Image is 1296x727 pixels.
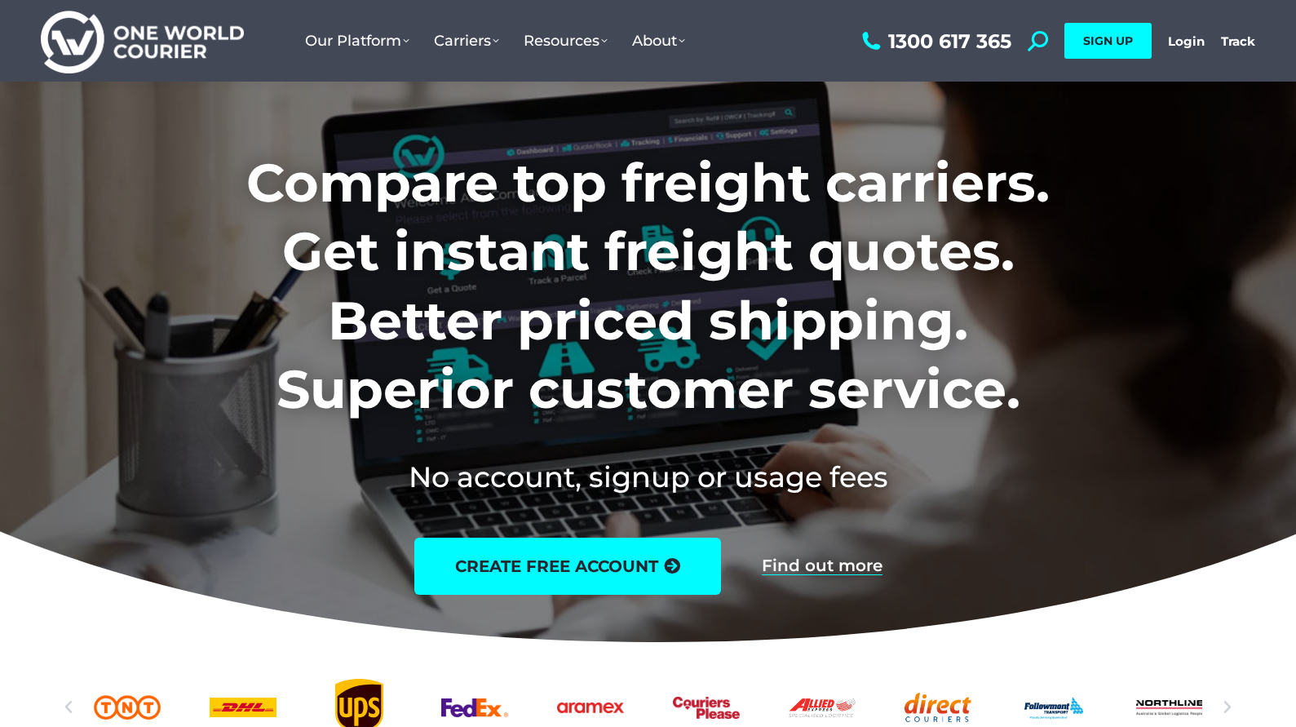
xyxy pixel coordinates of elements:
a: SIGN UP [1064,23,1152,59]
a: Find out more [762,557,882,575]
a: Login [1168,33,1205,49]
span: SIGN UP [1083,33,1133,48]
a: Resources [511,16,620,66]
a: Track [1221,33,1255,49]
a: create free account [414,538,721,595]
span: Carriers [434,32,499,50]
span: About [632,32,685,50]
img: One World Courier [41,8,244,74]
span: Resources [524,32,608,50]
a: 1300 617 365 [858,31,1011,51]
a: Carriers [422,16,511,66]
a: About [620,16,697,66]
h1: Compare top freight carriers. Get instant freight quotes. Better priced shipping. Superior custom... [139,149,1157,424]
a: Our Platform [293,16,422,66]
h2: No account, signup or usage fees [139,457,1157,497]
span: Our Platform [305,32,409,50]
